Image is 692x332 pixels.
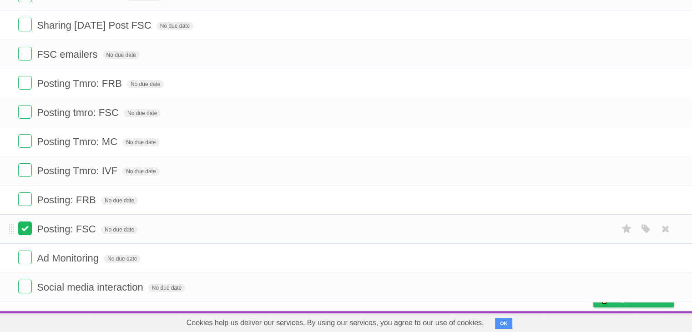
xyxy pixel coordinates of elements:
[122,167,159,176] span: No due date
[18,221,32,235] label: Done
[18,280,32,293] label: Done
[103,51,140,59] span: No due date
[104,255,141,263] span: No due date
[101,196,138,205] span: No due date
[177,314,493,332] span: Cookies help us deliver our services. By using our services, you agree to our use of cookies.
[148,284,185,292] span: No due date
[18,134,32,148] label: Done
[122,138,159,146] span: No due date
[18,105,32,119] label: Done
[18,192,32,206] label: Done
[157,22,193,30] span: No due date
[18,18,32,31] label: Done
[124,109,161,117] span: No due date
[18,163,32,177] label: Done
[101,226,138,234] span: No due date
[37,49,100,60] span: FSC emailers
[37,107,121,118] span: Posting tmro: FSC
[37,165,120,176] span: Posting Tmro: IVF
[37,282,146,293] span: Social media interaction
[18,47,32,60] label: Done
[37,252,101,264] span: Ad Monitoring
[127,80,164,88] span: No due date
[612,291,669,307] span: Buy me a coffee
[18,76,32,90] label: Done
[37,20,153,31] span: Sharing [DATE] Post FSC
[37,136,120,147] span: Posting Tmro: MC
[18,251,32,264] label: Done
[37,223,98,235] span: Posting: FSC
[37,78,124,89] span: Posting Tmro: FRB
[495,318,513,329] button: OK
[618,221,636,236] label: Star task
[37,194,98,206] span: Posting: FRB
